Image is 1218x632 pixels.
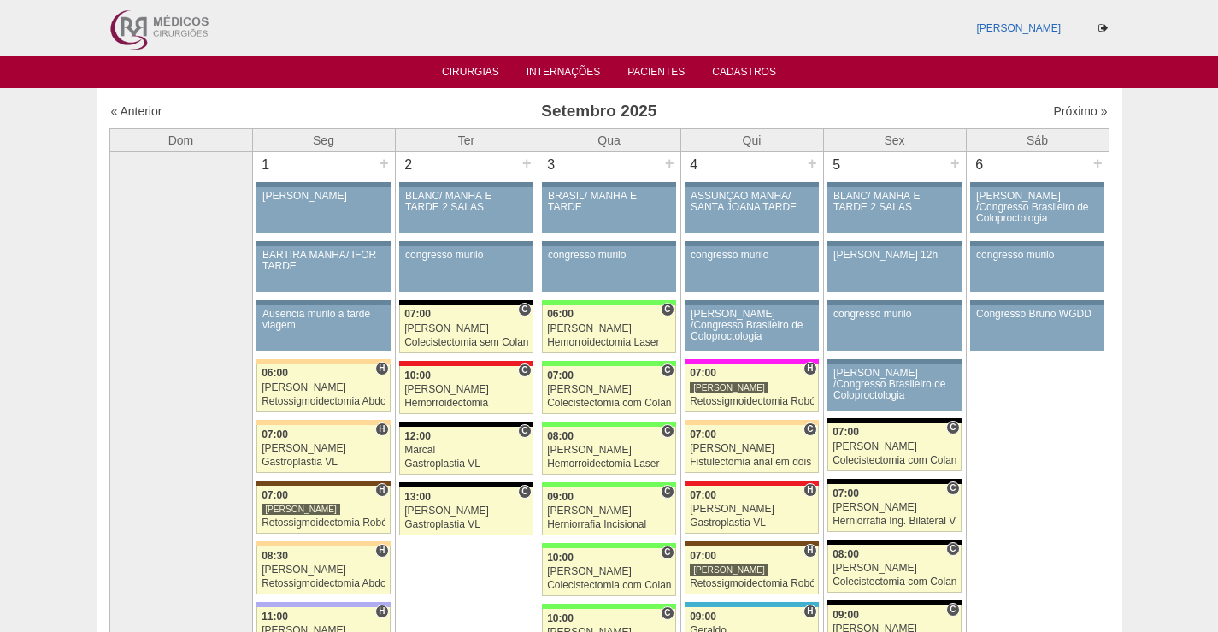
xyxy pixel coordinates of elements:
a: C 10:00 [PERSON_NAME] Colecistectomia com Colangiografia VL [542,548,675,596]
span: 10:00 [547,612,574,624]
a: BRASIL/ MANHÃ E TARDE [542,187,675,233]
div: [PERSON_NAME] [547,445,671,456]
span: Consultório [518,424,531,438]
a: H 06:00 [PERSON_NAME] Retossigmoidectomia Abdominal VL [256,364,390,412]
div: [PERSON_NAME] [690,564,768,576]
span: Consultório [661,303,674,316]
div: [PERSON_NAME] [833,563,956,574]
div: congresso murilo [691,250,813,261]
a: Pacientes [627,66,685,83]
th: Sex [823,128,966,151]
div: Key: Blanc [827,540,961,545]
span: Consultório [803,422,816,436]
span: Hospital [375,483,388,497]
div: congresso murilo [833,309,956,320]
a: C 07:00 [PERSON_NAME] Colecistectomia sem Colangiografia VL [399,305,533,353]
i: Sair [1098,23,1108,33]
div: BRASIL/ MANHÃ E TARDE [548,191,670,213]
a: Ausencia murilo a tarde viagem [256,305,390,351]
div: [PERSON_NAME] [262,503,340,516]
div: [PERSON_NAME] 12h [833,250,956,261]
div: Key: Blanc [827,479,961,484]
span: 10:00 [404,369,431,381]
div: Congresso Bruno WGDD [976,309,1098,320]
div: Gastroplastia VL [404,519,528,530]
div: Hemorroidectomia Laser [547,458,671,470]
a: ASSUNÇÃO MANHÃ/ SANTA JOANA TARDE [685,187,818,233]
div: + [662,152,677,174]
span: Hospital [803,362,816,375]
span: 07:00 [547,369,574,381]
div: [PERSON_NAME] [404,323,528,334]
div: Key: Pro Matre [685,359,818,364]
span: 13:00 [404,491,431,503]
span: Consultório [946,603,959,617]
span: Hospital [375,422,388,436]
a: H 07:00 [PERSON_NAME] Retossigmoidectomia Robótica [256,486,390,534]
div: [PERSON_NAME] [833,441,956,452]
div: Key: Christóvão da Gama [256,602,390,607]
span: 07:00 [690,489,716,501]
div: Herniorrafia Incisional [547,519,671,530]
div: Key: Aviso [827,241,961,246]
div: Hemorroidectomia [404,398,528,409]
div: BLANC/ MANHÃ E TARDE 2 SALAS [833,191,956,213]
div: Retossigmoidectomia Robótica [262,517,385,529]
div: Key: Brasil [542,361,675,366]
div: Key: Assunção [399,361,533,366]
span: 07:00 [690,550,716,562]
div: Retossigmoidectomia Robótica [690,396,814,407]
div: [PERSON_NAME] /Congresso Brasileiro de Coloproctologia [833,368,956,402]
span: Hospital [375,605,388,618]
a: [PERSON_NAME] [256,187,390,233]
a: [PERSON_NAME] /Congresso Brasileiro de Coloproctologia [827,364,961,411]
a: BLANC/ MANHÃ E TARDE 2 SALAS [399,187,533,233]
div: Key: Aviso [970,300,1103,305]
a: Próximo » [1053,104,1107,118]
span: 08:30 [262,550,288,562]
span: 09:00 [690,611,716,623]
span: 07:00 [690,428,716,440]
div: Key: Aviso [542,241,675,246]
span: Consultório [661,363,674,377]
div: [PERSON_NAME] [262,564,385,576]
div: Retossigmoidectomia Abdominal VL [262,578,385,589]
div: [PERSON_NAME] [547,323,671,334]
a: BLANC/ MANHÃ E TARDE 2 SALAS [827,187,961,233]
span: 10:00 [547,552,574,564]
div: Key: Brasil [542,300,675,305]
a: congresso murilo [685,246,818,292]
div: 5 [824,152,850,178]
div: Key: Neomater [685,602,818,607]
div: Key: Aviso [685,300,818,305]
div: Key: Bartira [256,359,390,364]
div: Key: Brasil [542,604,675,609]
div: [PERSON_NAME] [690,443,814,454]
div: Key: Bartira [256,420,390,425]
div: BLANC/ MANHÃ E TARDE 2 SALAS [405,191,527,213]
a: [PERSON_NAME] [976,22,1061,34]
a: C 12:00 Marcal Gastroplastia VL [399,427,533,475]
span: Consultório [661,424,674,438]
div: 2 [396,152,422,178]
div: [PERSON_NAME] [547,566,671,577]
div: Fistulectomia anal em dois tempos [690,457,814,468]
a: H 07:00 [PERSON_NAME] Gastroplastia VL [256,425,390,473]
a: Internações [527,66,601,83]
div: Key: Assunção [685,481,818,486]
div: Key: Aviso [256,300,390,305]
span: 07:00 [833,426,859,438]
a: [PERSON_NAME] /Congresso Brasileiro de Coloproctologia [685,305,818,351]
div: + [520,152,534,174]
a: C 07:00 [PERSON_NAME] Fistulectomia anal em dois tempos [685,425,818,473]
span: 07:00 [262,428,288,440]
div: 1 [253,152,279,178]
span: 09:00 [833,609,859,621]
a: Cadastros [712,66,776,83]
div: Key: Aviso [256,182,390,187]
div: [PERSON_NAME] [547,384,671,395]
div: [PERSON_NAME] [690,504,814,515]
span: 06:00 [262,367,288,379]
div: congresso murilo [405,250,527,261]
a: congresso murilo [970,246,1103,292]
